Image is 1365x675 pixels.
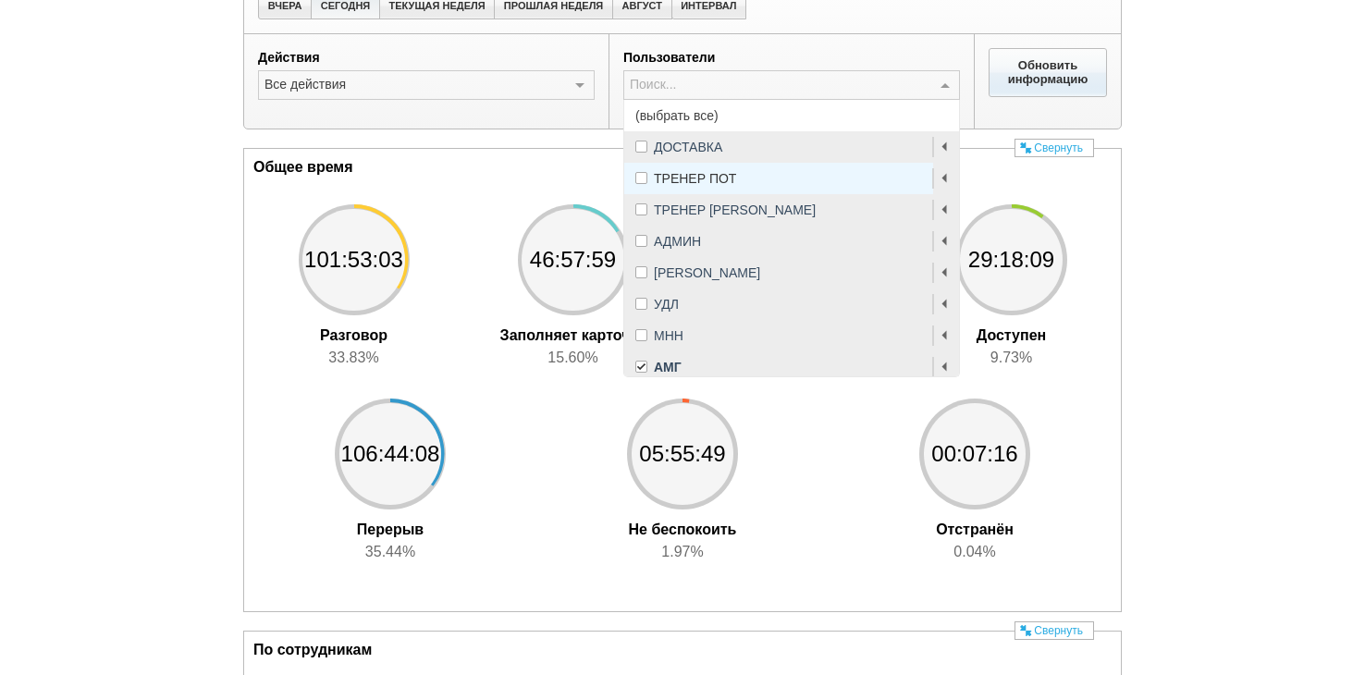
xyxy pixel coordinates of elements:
[627,399,738,509] span: 05:55:49
[244,632,1121,669] div: По сотрудникам
[919,347,1104,369] div: 9.73%
[260,73,566,95] div: Все действия
[298,509,483,541] div: Перерыв
[654,329,683,342] span: МНН
[654,235,701,248] span: АДМИН
[625,73,931,95] input: Поиск...
[654,203,816,216] span: ТРЕНЕР [PERSON_NAME]
[244,149,1121,186] div: Общее время
[882,509,1067,541] div: Отстранён
[590,509,775,541] div: Не беспокоить
[654,298,679,311] span: УДЛ
[298,541,483,563] div: 35.44%
[654,361,682,374] span: АМГ
[262,315,447,347] div: Разговор
[919,315,1104,347] div: Доступен
[1015,139,1094,157] a: Свернуть
[989,48,1107,96] button: Обновить информацию
[654,141,722,153] span: ДОСТАВКА
[481,347,666,369] div: 15.60%
[1015,621,1094,640] a: Свернуть
[481,315,666,347] div: Заполняет карточку
[654,266,760,279] span: [PERSON_NAME]
[590,541,775,563] div: 1.97%
[919,399,1030,509] span: 00:07:16
[654,172,736,185] span: ТРЕНЕР ПОТ
[882,541,1067,563] div: 0.04%
[299,204,410,315] span: 101:53:03
[258,48,595,67] label: Действия
[623,48,960,67] label: Пользователи
[518,204,629,315] span: 46:57:59
[262,347,447,369] div: 33.83%
[624,100,959,131] span: (выбрать все)
[956,204,1067,315] span: 29:18:09
[335,399,446,509] span: 106:44:08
